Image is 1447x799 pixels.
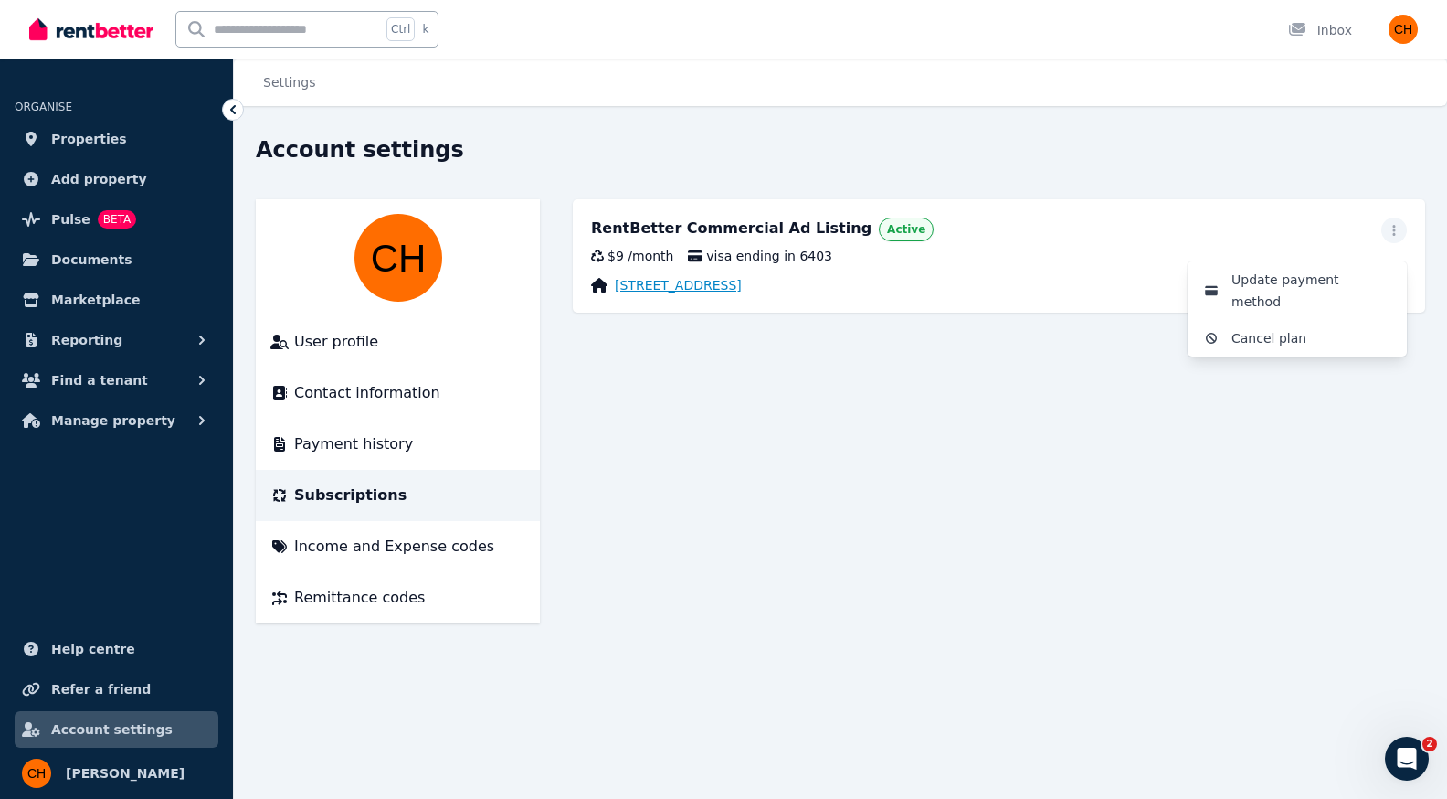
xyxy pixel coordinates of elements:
span: Properties [51,128,127,150]
span: BETA [98,210,136,229]
span: User profile [294,331,378,353]
a: Add property [15,161,218,197]
a: Contact information [270,382,525,404]
button: Manage property [15,402,218,439]
a: Subscriptions [270,485,525,506]
a: [STREET_ADDRESS] [615,276,742,294]
a: Remittance codes [270,587,525,609]
span: Cancel plan [1231,327,1392,349]
span: Find a tenant [51,369,148,391]
span: Payment history [294,433,413,455]
img: Craig Hynes [354,214,442,302]
a: PulseBETA [15,201,218,238]
span: Help centre [51,638,135,660]
span: Marketplace [51,289,140,311]
a: User profile [270,331,525,353]
span: Manage property [51,410,175,431]
span: visa ending in 6403 [688,247,832,265]
span: Reporting [51,329,122,351]
div: $9 / month [591,247,673,265]
button: Reporting [15,322,218,358]
span: Income and Expense codes [294,536,494,558]
a: Help centre [15,631,218,667]
a: Refer a friend [15,671,218,708]
span: [PERSON_NAME] [66,762,185,784]
div: RentBetter Commercial Ad Listing [591,218,871,241]
span: Add property [51,168,147,190]
h1: Account settings [256,135,464,165]
span: k [422,22,428,37]
span: Active [887,222,925,237]
span: Update payment method [1231,269,1392,313]
span: Remittance codes [294,587,425,609]
a: Payment history [270,433,525,455]
a: Income and Expense codes [270,536,525,558]
img: Craig Hynes [1389,15,1418,44]
a: Documents [15,241,218,278]
span: Ctrl [386,17,415,41]
img: Craig Hynes [22,759,51,788]
span: Pulse [51,208,90,230]
span: Refer a friend [51,678,151,700]
span: Documents [51,249,132,271]
img: RentBetter [29,16,153,43]
span: Contact information [294,382,440,404]
span: ORGANISE [15,101,72,113]
span: Subscriptions [294,485,407,506]
a: Properties [15,121,218,157]
iframe: Intercom live chat [1385,737,1429,781]
span: 2 [1422,737,1437,751]
button: Update payment method [1188,261,1407,320]
button: Find a tenant [15,362,218,399]
button: Cancel plan [1188,320,1407,357]
span: Account settings [51,719,173,740]
div: Inbox [1288,21,1352,39]
a: Account settings [15,711,218,748]
a: Settings [263,75,315,90]
nav: Breadcrumb [234,59,337,106]
a: Marketplace [15,282,218,318]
